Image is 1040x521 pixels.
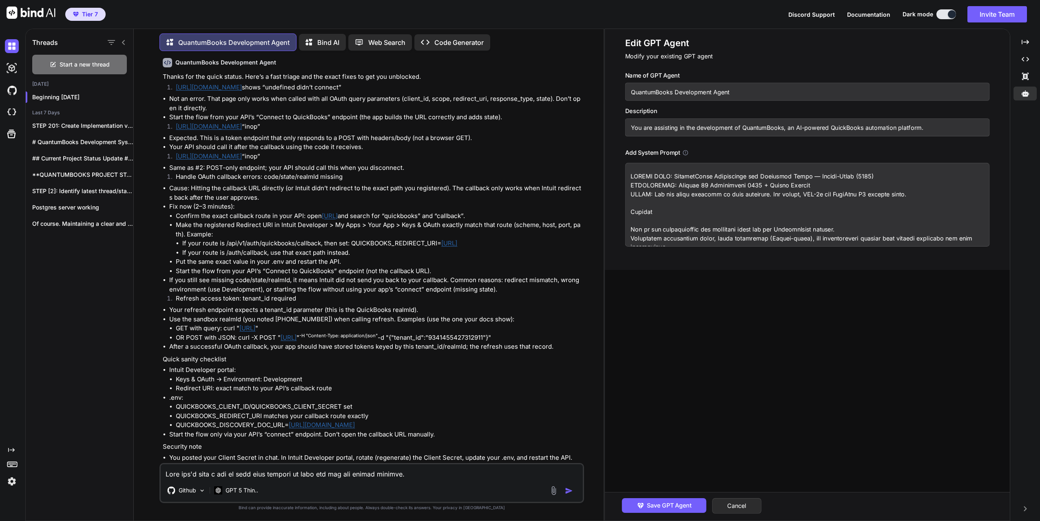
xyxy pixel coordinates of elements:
li: QUICKBOOKS_CLIENT_ID/QUICKBOOKS_CLIENT_SECRET set [176,402,582,412]
a: [URL] [281,334,297,341]
p: Beginning [DATE] [32,93,133,101]
img: icon [565,487,573,495]
li: You posted your Client Secret in chat. In Intuit Developer portal, rotate (regenerate) the Client... [169,453,582,463]
li: Fix now (2–3 minutes): [169,202,582,276]
a: [URL][DOMAIN_NAME] [176,122,242,130]
img: Pick Models [199,487,206,494]
li: Keys & OAuth -> Environment: Development [176,375,582,384]
li: “inop” [169,152,582,163]
li: Put the same exact value in your .env and restart the API. [176,257,582,267]
a: [URL][DOMAIN_NAME] [289,421,355,429]
span: Discord Support [788,11,835,18]
img: attachment [549,486,558,495]
li: GET with query: curl " " [176,324,582,333]
a: [URL] [239,324,255,332]
p: **QUANTUMBOOKS PROJECT STATUS** ## ✅ COMPLETED -... [32,171,133,179]
p: ## Current Project Status Update ### COMPLETED... [32,154,133,163]
p: Quick sanity checklist [163,355,582,364]
img: githubDark [5,83,19,97]
button: Invite Team [967,6,1027,22]
input: Name [625,83,990,101]
li: Same as #2: POST-only endpoint; your API should call this when you disconnect. [169,163,582,173]
p: GPT 5 Thin.. [226,486,258,494]
li: Start the flow from your API’s “Connect to QuickBooks” endpoint (the app builds the URL correctly... [169,113,582,122]
img: settings [5,474,19,488]
p: Web Search [368,38,405,47]
button: Save GPT Agent [622,498,706,513]
li: If you still see missing code/state/realmId, it means Intuit did not send you back to your callba... [169,276,582,294]
img: darkAi-studio [5,61,19,75]
p: Security note [163,442,582,452]
li: Make the registered Redirect URI in Intuit Developer > My Apps > Your App > Keys & OAuth exactly ... [176,220,582,257]
p: Github [179,486,196,494]
span: Dark mode [903,10,933,18]
p: # QuantumBooks Development System Prompt v5 *Windows... [32,138,133,146]
li: .env: [169,393,582,430]
li: Cause: Hitting the callback URL directly (or Intuit didn’t redirect to the exact path you registe... [169,184,582,202]
li: After a successful OAuth callback, your app should have stored tokens keyed by this tenant_id/rea... [169,342,582,352]
h1: Edit GPT Agent [625,37,990,49]
sup: -H "Content-Type: application/json" [299,333,378,338]
li: Intuit Developer portal: [169,365,582,393]
span: Documentation [847,11,890,18]
p: Postgres server working [32,203,133,212]
p: QuantumBooks Development Agent [178,38,290,47]
li: “inop” [169,122,582,134]
img: cloudideIcon [5,105,19,119]
p: Modify your existing GPT agent [625,52,990,61]
h3: Description [625,107,990,116]
a: [URL][DOMAIN_NAME] [176,83,242,91]
h3: Add System Prompt [625,148,680,157]
input: GPT which writes a blog post [625,118,990,136]
p: Code Generator [434,38,484,47]
li: Your API should call it after the callback using the code it receives. [169,142,582,152]
li: QUICKBOOKS_REDIRECT_URI matches your callback route exactly [176,412,582,421]
img: darkChat [5,39,19,53]
li: Redirect URI: exact match to your API’s callback route [176,384,582,393]
h1: Threads [32,38,58,47]
h6: QuantumBooks Development Agent [175,58,276,67]
button: Documentation [847,10,890,19]
p: Bind can provide inaccurate information, including about people. Always double-check its answers.... [159,505,584,511]
a: [URL] [322,212,338,220]
h2: Last 7 Days [26,109,133,116]
li: Start the flow only via your API’s “connect” endpoint. Don’t open the callback URL manually. [169,430,582,439]
li: Your refresh endpoint expects a tenant_id parameter (this is the QuickBooks realmId). [169,305,582,315]
button: Discord Support [788,10,835,19]
li: Expected. This is a token endpoint that only responds to a POST with headers/body (not a browser ... [169,134,582,143]
li: Handle OAuth callback errors: code/state/realmId missing [169,172,582,184]
li: OR POST with JSON: curl -X POST " " -d "{"tenant_id":"9341455427312911"}" [176,333,582,343]
button: Cancel [712,498,761,514]
p: STEP 201: Create Implementation v3 and Status... [32,122,133,130]
p: Bind AI [317,38,339,47]
p: Of course. Maintaining a clear and accurate... [32,220,133,228]
span: Start a new thread [60,60,110,69]
h2: [DATE] [26,81,133,87]
li: If your route is /auth/callback, use that exact path instead. [182,248,582,258]
li: Use the sandbox realmId (you noted [PHONE_NUMBER]) when calling refresh. Examples (use the one yo... [169,315,582,343]
li: Not an error. That page only works when called with all OAuth query parameters (client_id, scope,... [169,94,582,113]
p: Thanks for the quick status. Here’s a fast triage and the exact fixes to get you unblocked. [163,72,582,82]
span: Tier 7 [82,10,98,18]
a: [URL] [441,239,457,247]
li: Start the flow from your API’s “Connect to QuickBooks” endpoint (not the callback URL). [176,267,582,276]
p: STEP [2]: Identify latest thread/status doc to... [32,187,133,195]
textarea: LOREMI DOLO: SitametConse Adipiscinge sed Doeiusmod Tempo — Incidi-Utlab (6764) ETDOLOREMAG: Aliq... [625,163,990,247]
li: shows “undefined didn’t connect” [169,83,582,94]
h3: Name of GPT Agent [625,71,990,80]
img: Bind AI [7,7,55,19]
a: [URL][DOMAIN_NAME] [176,152,242,160]
li: QUICKBOOKS_DISCOVERY_DOC_URL= [176,421,582,430]
li: Refresh access token: tenant_id required [169,294,582,305]
img: GPT 5 Thinking High [214,486,222,494]
span: Save GPT Agent [647,501,692,510]
button: premiumTier 7 [65,8,106,21]
li: Confirm the exact callback route in your API: open and search for “quickbooks” and “callback”. [176,212,582,221]
li: If your route is /api/v1/auth/quickbooks/callback, then set: QUICKBOOKS_REDIRECT_URI= [182,239,582,248]
img: premium [73,12,79,17]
